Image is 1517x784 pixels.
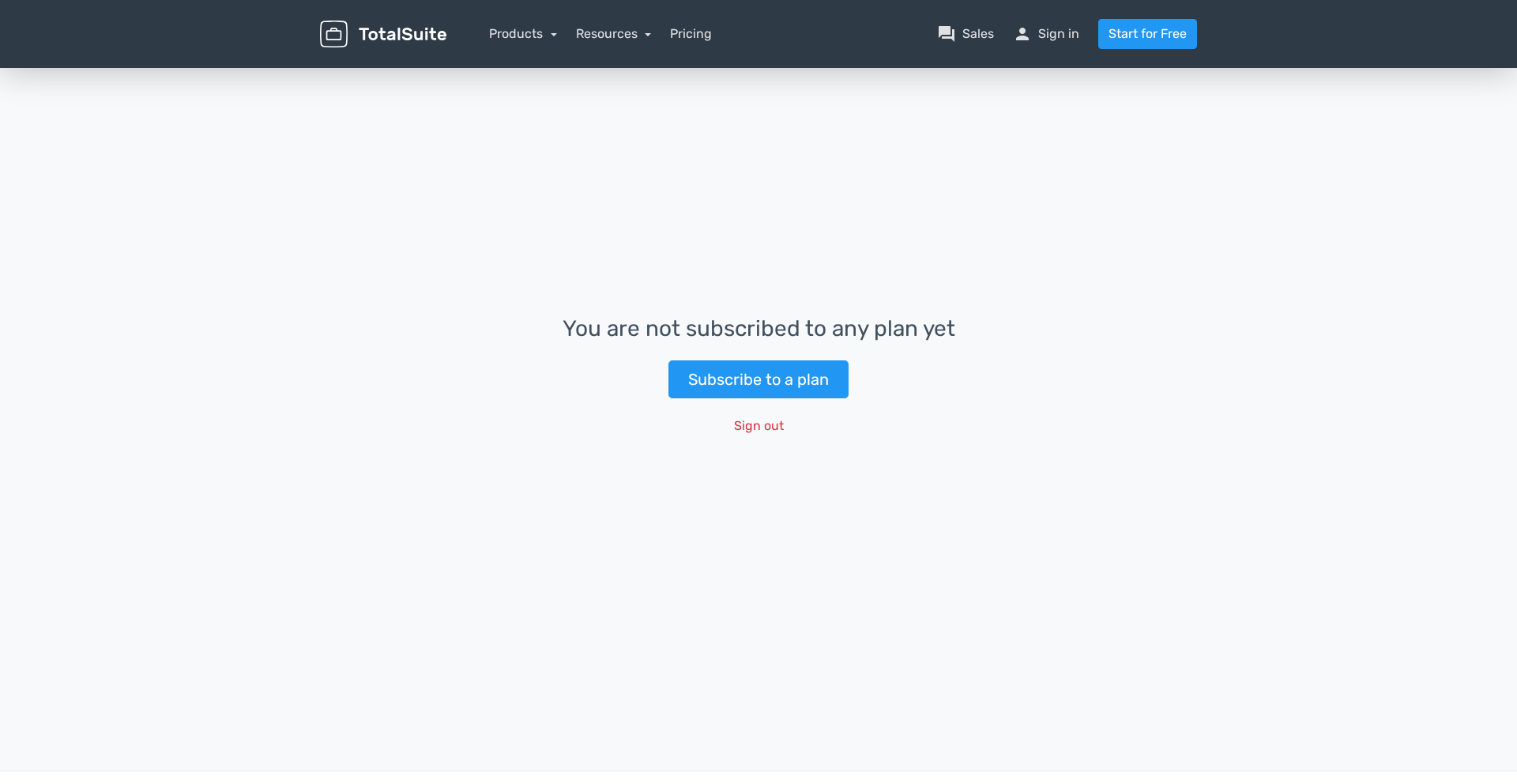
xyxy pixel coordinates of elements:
span: question_answer [937,24,956,43]
a: Pricing [670,24,712,43]
a: question_answerSales [937,24,994,43]
span: person [1013,24,1032,43]
a: Subscribe to a plan [668,360,849,398]
img: TotalSuite for WordPress [320,21,446,48]
button: Sign out [724,411,794,441]
a: Products [489,26,557,41]
a: Resources [576,26,652,41]
a: personSign in [1013,24,1079,43]
a: Start for Free [1098,19,1197,49]
h3: You are not subscribed to any plan yet [563,317,955,341]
